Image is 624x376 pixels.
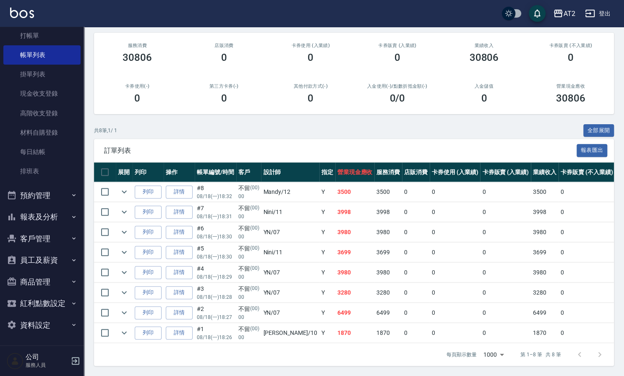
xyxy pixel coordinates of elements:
h2: 卡券使用(-) [104,84,171,89]
td: 3280 [374,283,402,303]
a: 材料自購登錄 [3,123,81,142]
div: 1000 [480,343,507,366]
td: 0 [559,243,615,262]
td: 3500 [374,182,402,202]
td: 0 [402,222,430,242]
p: (00) [250,184,259,193]
td: YN /07 [261,263,319,282]
td: YN /07 [261,222,319,242]
th: 卡券販賣 (不入業績) [559,162,615,182]
td: Y [319,202,335,222]
h2: 入金使用(-) /點數折抵金額(-) [364,84,431,89]
a: 詳情 [166,266,193,279]
td: YN /07 [261,283,319,303]
p: 00 [238,334,259,341]
h3: 0 [308,52,313,63]
p: 08/18 (一) 18:30 [197,233,234,240]
a: 詳情 [166,326,193,339]
h3: 0 [221,92,227,104]
div: AT2 [563,8,575,19]
a: 高階收支登錄 [3,104,81,123]
th: 設計師 [261,162,319,182]
td: #2 [195,303,236,323]
span: 訂單列表 [104,146,577,155]
button: AT2 [550,5,578,22]
h2: 其他付款方式(-) [277,84,344,89]
p: 08/18 (一) 18:26 [197,334,234,341]
h2: 卡券販賣 (入業績) [364,43,431,48]
button: 報表及分析 [3,206,81,228]
td: Y [319,222,335,242]
td: Y [319,323,335,343]
td: Y [319,263,335,282]
h3: 0 [394,52,400,63]
td: Nini /11 [261,202,319,222]
h3: 30806 [556,92,585,104]
p: 08/18 (一) 18:28 [197,293,234,301]
button: expand row [118,206,131,218]
a: 詳情 [166,185,193,198]
p: (00) [250,264,259,273]
p: 08/18 (一) 18:29 [197,273,234,281]
td: #8 [195,182,236,202]
td: 3699 [374,243,402,262]
button: save [529,5,546,22]
td: 3998 [374,202,402,222]
h3: 0 [481,92,487,104]
td: 0 [480,323,531,343]
td: 3980 [531,222,559,242]
td: 1870 [531,323,559,343]
td: 0 [430,243,480,262]
td: 0 [402,323,430,343]
td: 0 [480,182,531,202]
div: 不留 [238,244,259,253]
p: 00 [238,213,259,220]
p: 00 [238,273,259,281]
td: 0 [430,202,480,222]
p: 服務人員 [26,361,68,369]
h3: 服務消費 [104,43,171,48]
h2: 卡券販賣 (不入業績) [538,43,604,48]
h3: 0 /0 [389,92,405,104]
button: 報表匯出 [577,144,608,157]
td: Y [319,182,335,202]
button: 客戶管理 [3,228,81,250]
a: 每日結帳 [3,142,81,162]
td: 0 [559,283,615,303]
td: 0 [430,263,480,282]
td: 3998 [531,202,559,222]
td: #4 [195,263,236,282]
td: 0 [430,182,480,202]
a: 排班表 [3,162,81,181]
td: 0 [402,202,430,222]
div: 不留 [238,184,259,193]
a: 報表匯出 [577,146,608,154]
p: 08/18 (一) 18:30 [197,253,234,261]
td: #5 [195,243,236,262]
td: 3998 [335,202,375,222]
button: 列印 [135,306,162,319]
td: 3980 [335,222,375,242]
td: 3980 [374,222,402,242]
th: 帳單編號/時間 [195,162,236,182]
button: 列印 [135,185,162,198]
td: 0 [480,222,531,242]
th: 卡券使用 (入業績) [430,162,480,182]
td: 1870 [335,323,375,343]
a: 掛單列表 [3,65,81,84]
div: 不留 [238,325,259,334]
td: 0 [480,202,531,222]
td: 0 [559,263,615,282]
td: 3980 [374,263,402,282]
button: expand row [118,226,131,238]
p: (00) [250,244,259,253]
th: 客戶 [236,162,261,182]
p: 08/18 (一) 18:27 [197,313,234,321]
button: expand row [118,266,131,279]
button: expand row [118,306,131,319]
p: 00 [238,193,259,200]
button: 列印 [135,286,162,299]
p: (00) [250,305,259,313]
td: 6499 [531,303,559,323]
td: 3980 [531,263,559,282]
